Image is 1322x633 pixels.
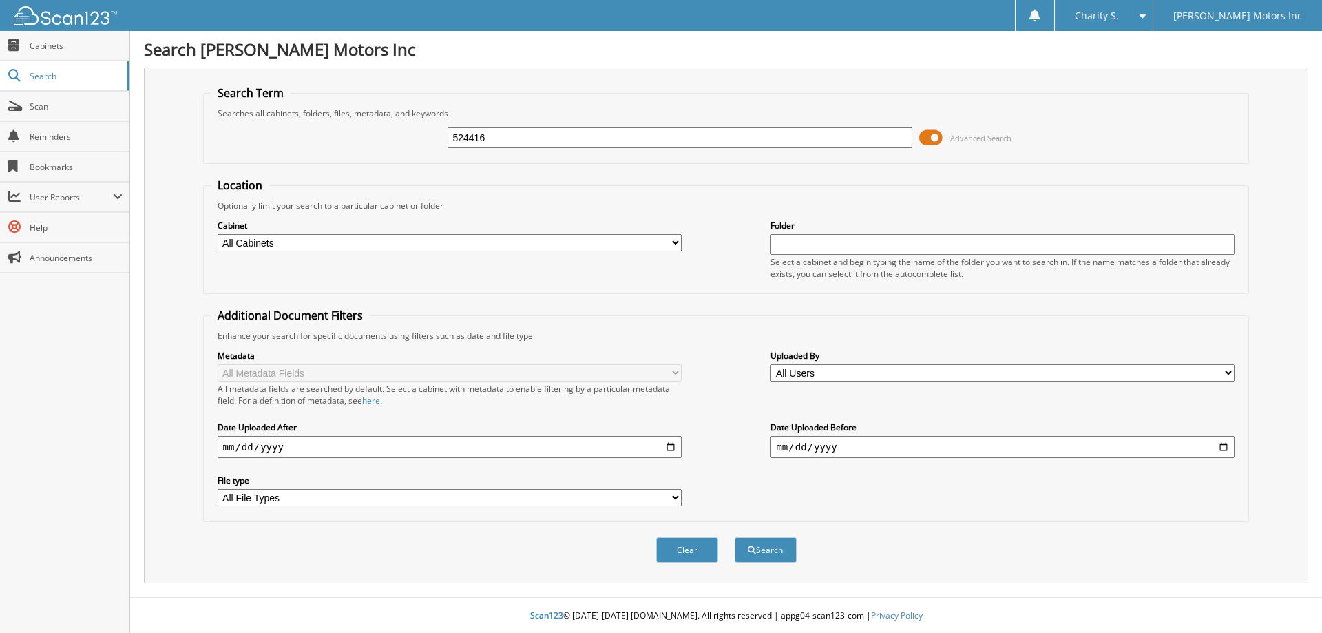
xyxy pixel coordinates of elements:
a: here [362,395,380,406]
img: scan123-logo-white.svg [14,6,117,25]
span: User Reports [30,191,113,203]
span: Scan123 [530,610,563,621]
span: Help [30,222,123,234]
div: Select a cabinet and begin typing the name of the folder you want to search in. If the name match... [770,256,1235,280]
div: All metadata fields are searched by default. Select a cabinet with metadata to enable filtering b... [218,383,682,406]
span: Advanced Search [950,133,1011,143]
div: Optionally limit your search to a particular cabinet or folder [211,200,1242,211]
h1: Search [PERSON_NAME] Motors Inc [144,38,1308,61]
span: Bookmarks [30,161,123,173]
label: Date Uploaded After [218,422,682,433]
input: end [770,436,1235,458]
legend: Search Term [211,85,291,101]
label: Date Uploaded Before [770,422,1235,433]
legend: Additional Document Filters [211,308,370,323]
span: Announcements [30,252,123,264]
span: Charity S. [1075,12,1119,20]
label: Metadata [218,350,682,362]
span: [PERSON_NAME] Motors Inc [1173,12,1302,20]
input: start [218,436,682,458]
label: File type [218,475,682,486]
label: Folder [770,220,1235,231]
label: Cabinet [218,220,682,231]
div: © [DATE]-[DATE] [DOMAIN_NAME]. All rights reserved | appg04-scan123-com | [130,599,1322,633]
span: Search [30,70,120,82]
div: Enhance your search for specific documents using filters such as date and file type. [211,330,1242,342]
legend: Location [211,178,269,193]
a: Privacy Policy [871,610,923,621]
label: Uploaded By [770,350,1235,362]
span: Scan [30,101,123,112]
button: Clear [656,537,718,563]
button: Search [735,537,797,563]
span: Cabinets [30,40,123,52]
div: Searches all cabinets, folders, files, metadata, and keywords [211,107,1242,119]
span: Reminders [30,131,123,143]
